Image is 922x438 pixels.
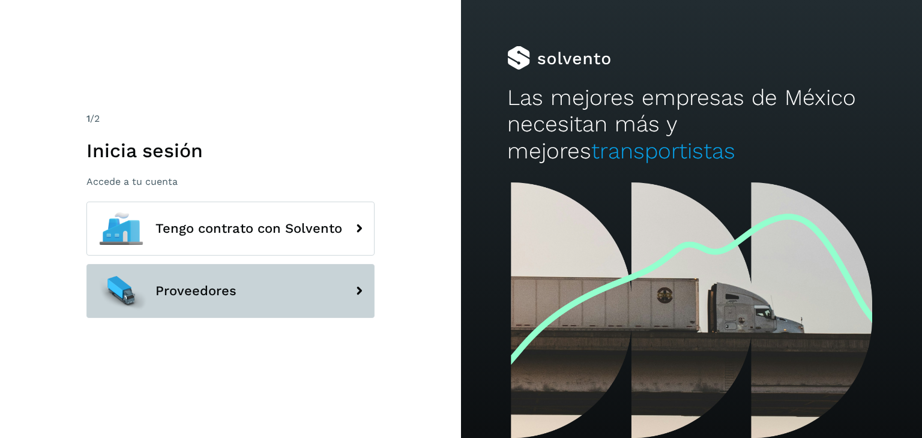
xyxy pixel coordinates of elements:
button: Tengo contrato con Solvento [86,202,375,256]
div: /2 [86,112,375,126]
button: Proveedores [86,264,375,318]
h1: Inicia sesión [86,139,375,162]
span: 1 [86,113,90,124]
span: Tengo contrato con Solvento [155,221,342,236]
p: Accede a tu cuenta [86,176,375,187]
h2: Las mejores empresas de México necesitan más y mejores [507,85,876,164]
span: transportistas [591,138,735,164]
span: Proveedores [155,284,237,298]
